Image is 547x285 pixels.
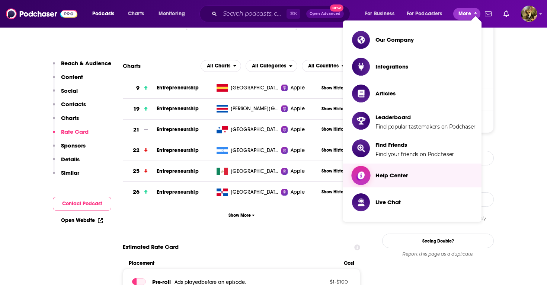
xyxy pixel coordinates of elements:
button: open menu [153,8,195,20]
span: Monitoring [159,9,185,19]
a: Apple [281,147,319,154]
a: 26 [123,182,157,202]
button: Show History [319,106,355,112]
span: For Business [365,9,394,19]
button: open menu [302,60,350,72]
a: [PERSON_NAME][GEOGRAPHIC_DATA] [214,105,282,113]
span: Integrations [375,63,408,70]
a: [GEOGRAPHIC_DATA] [214,189,282,196]
span: Show History [322,106,347,112]
span: Apple [291,147,305,154]
button: Open AdvancedNew [306,9,344,18]
h2: Categories [246,60,297,72]
button: Rate Card [53,128,89,142]
a: Apple [281,168,319,175]
span: Show History [322,168,347,174]
span: Show History [322,147,347,153]
p: Details [61,156,80,163]
button: Show History [319,189,355,195]
span: ⌘ K [287,9,300,19]
h3: 21 [133,126,140,134]
span: Leaderboard [375,114,476,121]
p: Charts [61,114,79,121]
a: Show notifications dropdown [482,7,495,20]
span: Placement [129,260,338,266]
a: Entrepreneurship [157,105,198,112]
h3: 25 [133,167,140,175]
button: Show History [319,126,355,133]
button: open menu [246,60,297,72]
span: All Countries [308,63,339,69]
button: Contacts [53,101,86,114]
a: Entrepreneurship [157,189,198,195]
button: Show History [319,168,355,174]
a: 25 [123,161,157,181]
span: Podcasts [92,9,114,19]
img: User Profile [521,6,537,22]
input: Search podcasts, credits, & more... [220,8,287,20]
a: [GEOGRAPHIC_DATA] [214,84,282,92]
button: open menu [87,8,124,20]
span: Entrepreneurship [157,126,198,133]
p: Sponsors [61,142,86,149]
span: All Categories [252,63,286,69]
span: For Podcasters [407,9,442,19]
a: 22 [123,140,157,161]
button: Charts [53,114,79,128]
button: Details [53,156,80,170]
button: Show History [319,85,355,91]
span: Articles [375,90,396,97]
span: Show More [228,213,255,218]
span: Show History [322,85,347,91]
a: [GEOGRAPHIC_DATA] [214,126,282,133]
a: Charts [123,8,148,20]
span: More [458,9,471,19]
span: Apple [291,189,305,196]
button: Similar [53,169,79,183]
span: Logged in as SydneyDemo [521,6,537,22]
span: Find Friends [375,141,454,148]
a: Show notifications dropdown [500,7,512,20]
span: Apple [291,126,305,133]
h2: Countries [302,60,350,72]
span: Help Center [375,172,408,179]
div: Search podcasts, credits, & more... [207,5,357,22]
span: All Charts [207,63,230,69]
h2: Platforms [201,60,241,72]
span: Our Company [375,36,414,43]
p: Rate Card [61,128,89,135]
span: Estimated Rate Card [123,240,179,254]
button: Reach & Audience [53,60,111,73]
a: Entrepreneurship [157,85,198,91]
p: Social [61,87,78,94]
a: Entrepreneurship [157,168,198,174]
span: Show History [322,126,347,133]
span: Dominican Republic [231,189,279,196]
h2: Charts [123,62,141,69]
span: Apple [291,84,305,92]
button: open menu [201,60,241,72]
span: Mexico [231,168,279,175]
a: Apple [281,189,319,196]
a: [GEOGRAPHIC_DATA] [214,168,282,175]
a: Entrepreneurship [157,147,198,153]
button: close menu [453,8,480,20]
span: Live Chat [375,199,401,206]
span: Apple [291,105,305,113]
img: Podchaser - Follow, Share and Rate Podcasts [6,7,77,21]
button: Show History [319,147,355,153]
span: Open Advanced [310,12,340,16]
h3: 26 [133,188,140,196]
span: Find popular tastemakers on Podchaser [375,123,476,130]
button: Content [53,73,83,87]
span: Show History [322,189,347,195]
p: Reach & Audience [61,60,111,67]
a: [GEOGRAPHIC_DATA] [214,147,282,154]
span: Cost [344,260,354,266]
button: Sponsors [53,142,86,156]
a: 9 [123,78,157,98]
span: Apple [291,168,305,175]
p: $ 1 - $ 100 [300,279,348,285]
